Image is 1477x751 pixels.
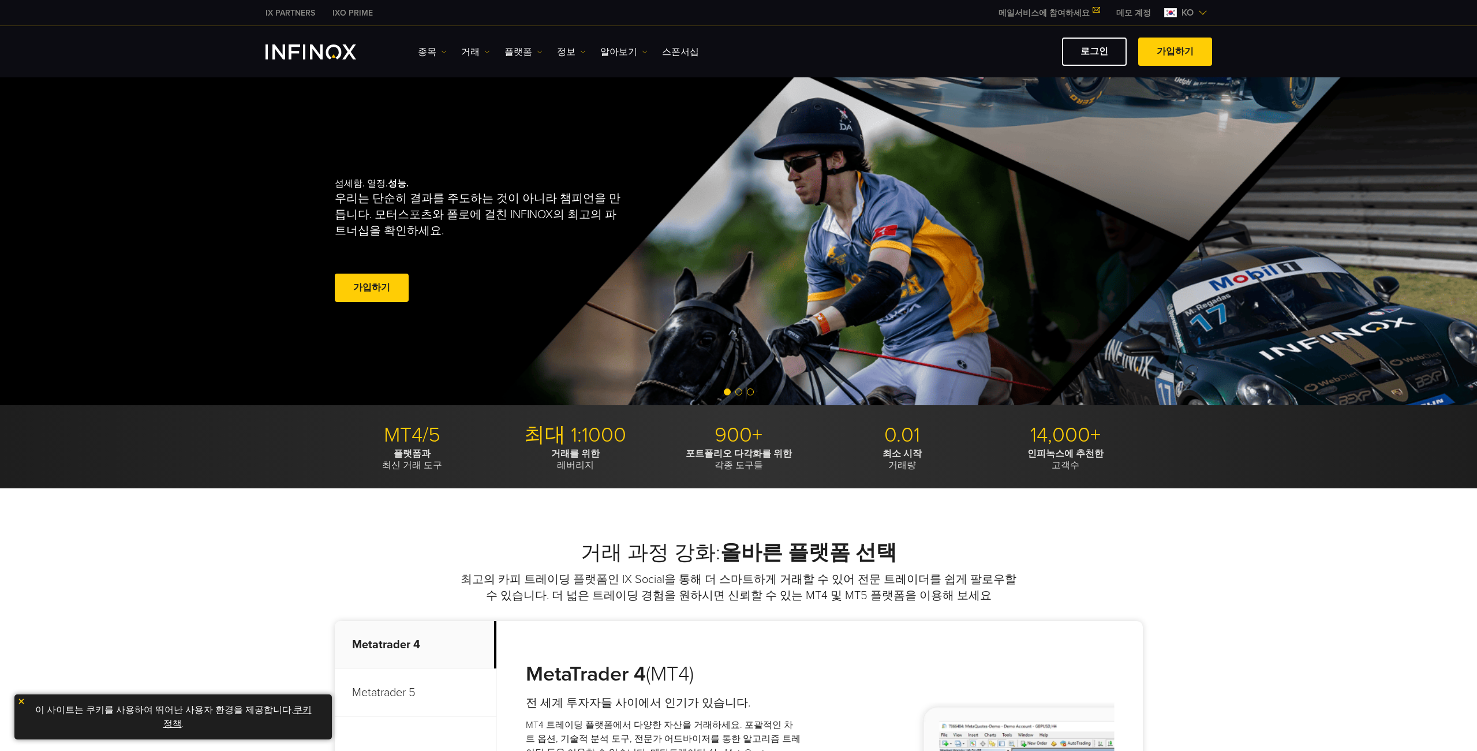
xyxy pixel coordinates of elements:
p: 우리는 단순히 결과를 주도하는 것이 아니라 챔피언을 만듭니다. 모터스포츠와 폴로에 걸친 INFINOX의 최고의 파트너십을 확인하세요. [335,190,626,239]
a: INFINOX [257,7,324,19]
a: 가입하기 [335,274,409,302]
p: MT4/5 [335,423,489,448]
a: 거래 [461,45,490,59]
h3: (MT4) [526,662,801,687]
a: 정보 [557,45,586,59]
strong: 플랫폼과 [394,448,431,459]
a: 종목 [418,45,447,59]
a: 알아보기 [600,45,648,59]
div: 섬세함. 열정. [335,159,698,323]
a: INFINOX [324,7,382,19]
span: Go to slide 2 [735,388,742,395]
p: 이 사이트는 쿠키를 사용하여 뛰어난 사용자 환경을 제공합니다. . [20,700,326,734]
h2: 거래 과정 강화: [335,540,1143,566]
p: 고객수 [988,448,1143,471]
strong: 최소 시작 [883,448,922,459]
a: INFINOX Logo [266,44,383,59]
p: 레버리지 [498,448,653,471]
p: 최대 1:1000 [498,423,653,448]
strong: 포트폴리오 다각화를 위한 [686,448,792,459]
strong: 인피녹스에 추천한 [1027,448,1104,459]
strong: 올바른 플랫폼 선택 [720,540,897,565]
span: Go to slide 3 [747,388,754,395]
p: 14,000+ [988,423,1143,448]
a: 로그인 [1062,38,1127,66]
img: yellow close icon [17,697,25,705]
p: 0.01 [825,423,979,448]
a: 플랫폼 [504,45,543,59]
p: 최고의 카피 트레이딩 플랫폼인 IX Social을 통해 더 스마트하게 거래할 수 있어 전문 트레이더를 쉽게 팔로우할 수 있습니다. 더 넓은 트레이딩 경험을 원하시면 신뢰할 수... [459,571,1019,604]
p: Metatrader 4 [335,621,496,669]
p: 거래량 [825,448,979,471]
p: Metatrader 5 [335,669,496,717]
p: 각종 도구들 [661,448,816,471]
a: 스폰서십 [662,45,699,59]
p: 최신 거래 도구 [335,448,489,471]
h4: 전 세계 투자자들 사이에서 인기가 있습니다. [526,695,801,711]
a: INFINOX MENU [1108,7,1160,19]
span: Go to slide 1 [724,388,731,395]
strong: 성능. [388,178,409,189]
a: 가입하기 [1138,38,1212,66]
p: 900+ [661,423,816,448]
strong: 거래를 위한 [551,448,600,459]
span: ko [1177,6,1198,20]
a: 메일서비스에 참여하세요 [990,8,1108,18]
strong: MetaTrader 4 [526,662,646,686]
